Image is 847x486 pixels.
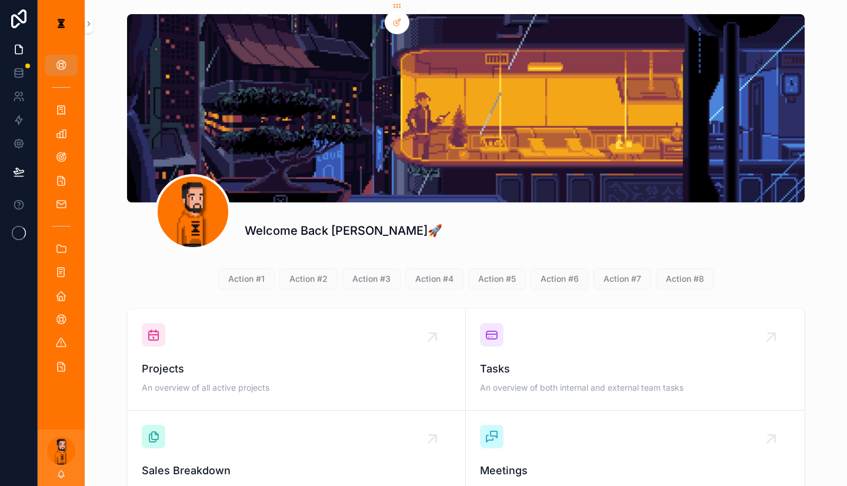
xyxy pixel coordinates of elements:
span: Sales Breakdown [142,462,451,479]
span: Tasks [480,361,790,377]
a: ProjectsAn overview of all active projects [128,309,466,411]
h1: Welcome Back [PERSON_NAME]🚀 [245,222,442,239]
span: An overview of both internal and external team tasks [480,382,790,394]
img: App logo [52,14,71,33]
span: An overview of all active projects [142,382,451,394]
a: TasksAn overview of both internal and external team tasks [466,309,804,411]
span: Meetings [480,462,790,479]
div: scrollable content [38,47,85,391]
span: Projects [142,361,451,377]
